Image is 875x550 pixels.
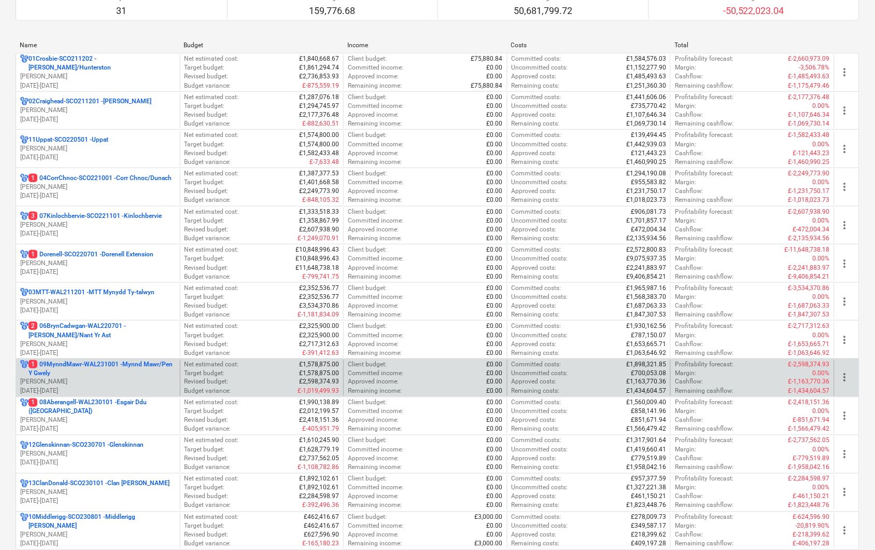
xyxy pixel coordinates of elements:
[487,187,503,196] p: £0.00
[299,93,339,102] p: £1,287,076.18
[813,102,830,111] p: 0.00%
[348,234,402,243] p: Remaining income :
[29,250,37,258] span: 1
[299,169,339,178] p: £1,387,377.53
[839,372,851,384] span: more_vert
[788,81,830,90] p: £-1,175,479.46
[299,284,339,293] p: £2,352,536.77
[813,178,830,187] p: 0.00%
[487,72,503,81] p: £0.00
[348,216,403,225] p: Committed income :
[511,42,667,49] div: Costs
[487,254,503,263] p: £0.00
[29,212,162,221] p: 07Kinlochbervie-SCO221101 - Kinlochbervie
[788,72,830,81] p: £-1,485,493.63
[20,81,176,90] p: [DATE] - [DATE]
[626,169,666,178] p: £1,294,190.08
[631,131,666,140] p: £139,494.45
[626,140,666,149] p: £1,442,939.03
[29,479,170,488] p: 13ClanDonald-SCO230101 - Clan [PERSON_NAME]
[675,131,733,140] p: Profitability forecast :
[487,234,503,243] p: £0.00
[793,225,830,234] p: £-472,004.34
[348,93,387,102] p: Client budget :
[487,264,503,272] p: £0.00
[675,140,696,149] p: Margin :
[299,216,339,225] p: £1,358,867.99
[512,196,560,204] p: Remaining costs :
[348,169,387,178] p: Client budget :
[512,187,557,196] p: Approved costs :
[185,102,225,111] p: Target budget :
[487,216,503,225] p: £0.00
[185,63,225,72] p: Target budget :
[348,111,399,119] p: Approved income :
[299,111,339,119] p: £2,177,376.48
[299,187,339,196] p: £2,249,773.90
[839,410,851,422] span: more_vert
[20,398,29,416] div: Project has multi currencies enabled
[348,119,402,128] p: Remaining income :
[20,306,176,315] p: [DATE] - [DATE]
[20,479,29,488] div: Project has multi currencies enabled
[348,54,387,63] p: Client budget :
[626,111,666,119] p: £1,107,646.34
[512,234,560,243] p: Remaining costs :
[348,158,402,167] p: Remaining income :
[675,254,696,263] p: Margin :
[631,225,666,234] p: £472,004.34
[20,54,29,72] div: Project has multi currencies enabled
[299,225,339,234] p: £2,607,938.90
[20,97,176,123] div: 02Craighead-SCO211201 -[PERSON_NAME][PERSON_NAME][DATE]-[DATE]
[512,272,560,281] p: Remaining costs :
[29,441,144,450] p: 12Glenskinnan-SCO230701 - Glenskinnan
[348,131,387,140] p: Client budget :
[626,54,666,63] p: £1,584,576.03
[299,208,339,216] p: £1,333,518.33
[788,196,830,204] p: £-1,018,023.73
[20,144,176,153] p: [PERSON_NAME]
[512,102,568,111] p: Uncommitted costs :
[626,284,666,293] p: £1,965,987.16
[29,322,176,339] p: 06BrynCadwgan-WAL220701 - [PERSON_NAME]/Nant Yr Ast
[512,178,568,187] p: Uncommitted costs :
[20,229,176,238] p: [DATE] - [DATE]
[626,254,666,263] p: £9,075,937.35
[626,187,666,196] p: £1,231,750.17
[813,216,830,225] p: 0.00%
[512,264,557,272] p: Approved costs :
[185,131,239,140] p: Net estimated cost :
[20,398,176,434] div: 108Aberangell-WAL230101 -Esgair Ddu ([GEOGRAPHIC_DATA])[PERSON_NAME][DATE]-[DATE]
[348,272,402,281] p: Remaining income :
[20,497,176,506] p: [DATE] - [DATE]
[20,250,176,277] div: 1Dorenell-SCO220701 -Dorenell Extension[PERSON_NAME][DATE]-[DATE]
[185,81,231,90] p: Budget variance :
[348,284,387,293] p: Client budget :
[20,479,176,506] div: 13ClanDonald-SCO230101 -Clan [PERSON_NAME][PERSON_NAME][DATE]-[DATE]
[20,106,176,115] p: [PERSON_NAME]
[675,149,703,158] p: Cashflow :
[29,360,176,378] p: 09MynndMawr-WAL231001 - Mynnd Mawr/Pen Y Gwely
[20,297,176,306] p: [PERSON_NAME]
[20,513,176,549] div: 10Middlerigg-SCO230801 -Middlerigg [PERSON_NAME][PERSON_NAME][DATE]-[DATE]
[20,174,29,183] div: Project has multi currencies enabled
[20,450,176,459] p: [PERSON_NAME]
[29,212,37,220] span: 3
[29,174,172,183] p: 04CorrChnoc-SCO221001 - Corr Chnoc/Dunach
[185,149,229,158] p: Revised budget :
[20,97,29,106] div: Project has multi currencies enabled
[20,115,176,124] p: [DATE] - [DATE]
[675,111,703,119] p: Cashflow :
[20,416,176,425] p: [PERSON_NAME]
[675,216,696,225] p: Margin :
[512,158,560,167] p: Remaining costs :
[185,264,229,272] p: Revised budget :
[785,245,830,254] p: £-11,648,738.18
[788,208,830,216] p: £-2,607,938.90
[20,488,176,497] p: [PERSON_NAME]
[675,245,733,254] p: Profitability forecast :
[839,257,851,270] span: more_vert
[675,158,733,167] p: Remaining cashflow :
[626,63,666,72] p: £1,152,277.90
[347,42,503,49] div: Income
